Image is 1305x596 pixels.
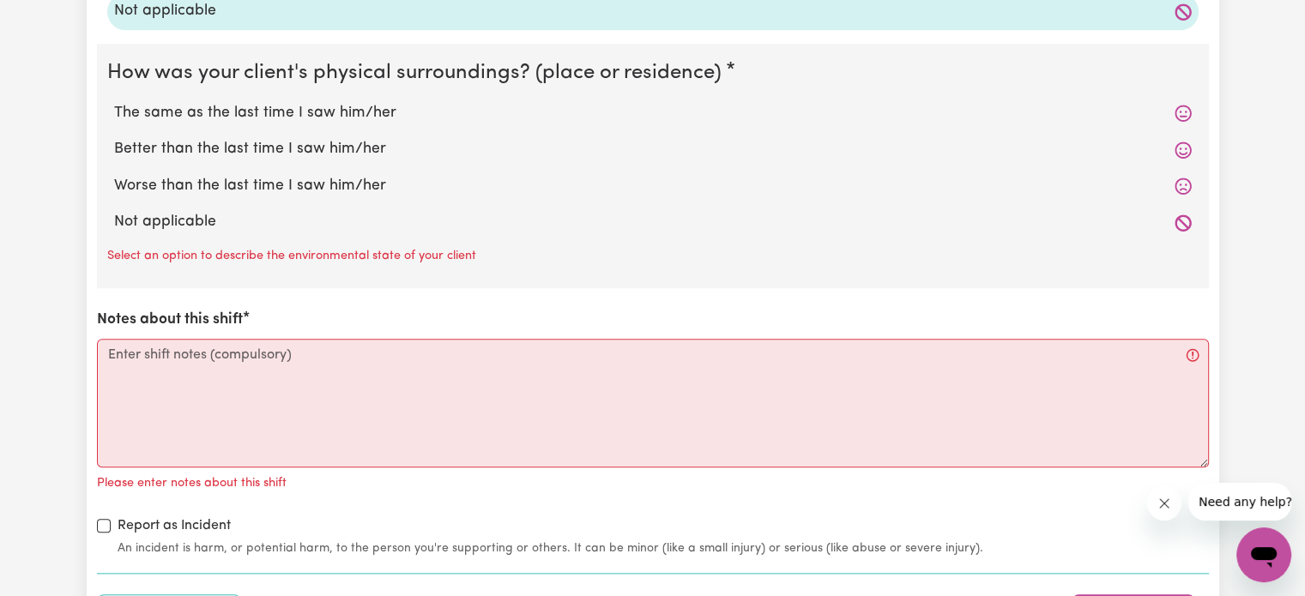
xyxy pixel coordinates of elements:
iframe: Message from company [1188,483,1291,521]
label: The same as the last time I saw him/her [114,102,1192,124]
label: Report as Incident [118,515,231,536]
label: Better than the last time I saw him/her [114,138,1192,160]
p: Please enter notes about this shift [97,474,287,493]
small: An incident is harm, or potential harm, to the person you're supporting or others. It can be mino... [118,539,1209,557]
iframe: Button to launch messaging window [1236,527,1291,582]
label: Notes about this shift [97,309,243,331]
span: Need any help? [10,12,104,26]
legend: How was your client's physical surroundings? (place or residence) [107,57,728,88]
label: Worse than the last time I saw him/her [114,175,1192,197]
p: Select an option to describe the environmental state of your client [107,247,476,266]
iframe: Close message [1147,486,1181,521]
label: Not applicable [114,211,1192,233]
